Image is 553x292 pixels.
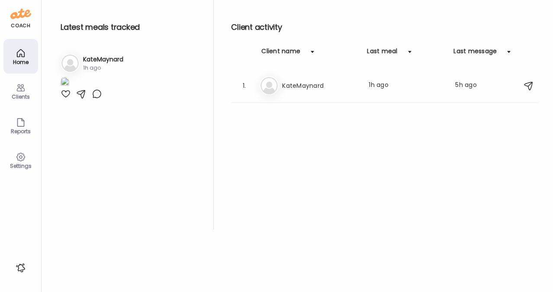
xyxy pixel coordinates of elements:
[5,128,36,134] div: Reports
[455,80,489,91] div: 5h ago
[282,80,358,91] h3: KateMaynard
[261,47,300,61] div: Client name
[260,77,278,94] img: bg-avatar-default.svg
[5,163,36,169] div: Settings
[61,55,79,72] img: bg-avatar-default.svg
[367,47,397,61] div: Last meal
[11,22,30,29] div: coach
[239,80,249,91] div: 1.
[5,94,36,99] div: Clients
[453,47,497,61] div: Last message
[369,80,445,91] div: 1h ago
[83,64,123,72] div: 1h ago
[61,21,199,34] h2: Latest meals tracked
[61,77,69,89] img: images%2FCIgFzggg5adwxhZDfsPyIokDCEN2%2FJ0sPIAyW7BwCSG2agFJk%2FM5PtenayWeSWz52RhZmN_1080
[5,59,36,65] div: Home
[10,7,31,21] img: ate
[231,21,539,34] h2: Client activity
[83,55,123,64] h3: KateMaynard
